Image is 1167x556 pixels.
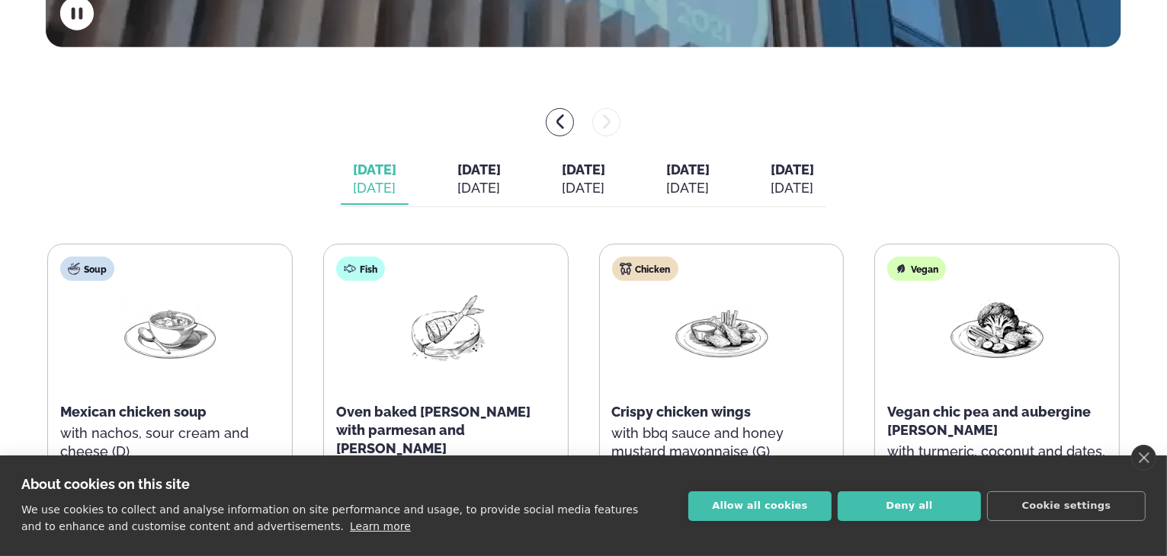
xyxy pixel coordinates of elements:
span: [DATE] [353,161,396,177]
span: Oven baked [PERSON_NAME] with parmesan and [PERSON_NAME] [336,404,531,456]
button: menu-btn-left [546,108,574,136]
img: fish.svg [344,263,356,275]
img: Soup.png [121,293,219,364]
button: menu-btn-right [592,108,620,136]
button: Deny all [838,491,981,521]
button: [DATE] [DATE] [758,155,826,205]
button: [DATE] [DATE] [445,155,513,205]
div: Soup [60,257,114,281]
a: Learn more [350,520,411,532]
a: close [1131,445,1156,471]
div: [DATE] [771,179,814,197]
div: [DATE] [457,179,501,197]
p: with nachos, sour cream and cheese (D) [60,424,280,461]
button: [DATE] [DATE] [341,155,409,205]
img: chicken.svg [620,263,632,275]
div: [DATE] [562,179,605,197]
img: Vegan.svg [895,263,907,275]
img: soup.svg [68,263,80,275]
div: [DATE] [666,179,710,197]
span: [DATE] [562,161,605,177]
p: with turmeric, coconut and dates, served with wild rice [887,443,1107,479]
span: [DATE] [457,161,501,177]
strong: About cookies on this site [21,476,190,492]
img: Vegan.png [948,293,1046,364]
img: Chicken-wings-legs.png [672,293,770,365]
img: Fish.png [397,293,495,363]
div: Vegan [887,257,946,281]
button: Allow all cookies [688,491,832,521]
span: [DATE] [666,161,710,177]
div: [DATE] [353,179,396,197]
span: Crispy chicken wings [612,404,752,420]
div: Fish [336,257,385,281]
span: Mexican chicken soup [60,404,207,420]
span: Vegan chic pea and aubergine [PERSON_NAME] [887,404,1091,438]
div: Chicken [612,257,678,281]
button: [DATE] [DATE] [654,155,722,205]
span: [DATE] [771,161,814,177]
p: We use cookies to collect and analyse information on site performance and usage, to provide socia... [21,503,638,532]
p: with bbq sauce and honey mustard mayonnaise (G) [612,424,832,461]
button: Cookie settings [987,491,1146,521]
button: [DATE] [DATE] [550,155,617,205]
